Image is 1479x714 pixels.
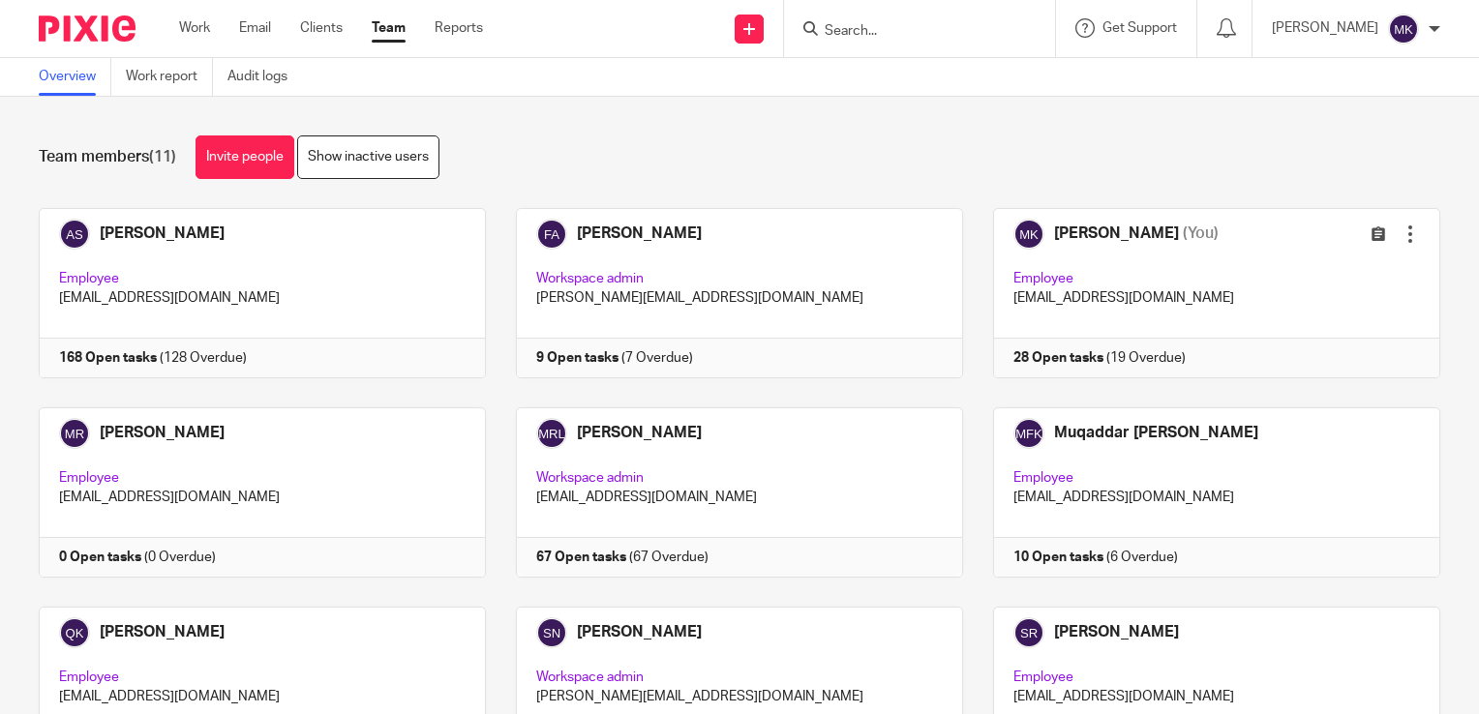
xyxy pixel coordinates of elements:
a: Overview [39,58,111,96]
a: Invite people [196,135,294,179]
a: Email [239,18,271,38]
h1: Team members [39,147,176,167]
img: svg%3E [1388,14,1419,45]
a: Clients [300,18,343,38]
a: Team [372,18,406,38]
input: Search [823,23,997,41]
span: Get Support [1102,21,1177,35]
a: Show inactive users [297,135,439,179]
a: Work report [126,58,213,96]
span: (11) [149,149,176,164]
a: Reports [435,18,483,38]
p: [PERSON_NAME] [1272,18,1378,38]
a: Work [179,18,210,38]
a: Audit logs [227,58,302,96]
img: Pixie [39,15,136,42]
